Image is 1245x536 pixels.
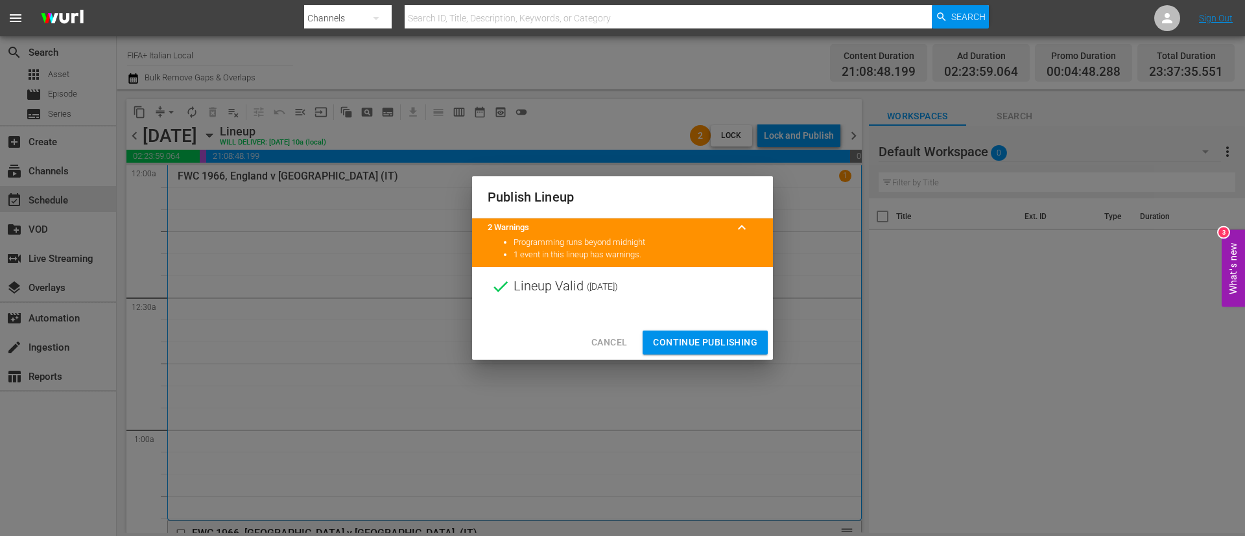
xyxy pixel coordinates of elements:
title: 2 Warnings [488,222,726,234]
button: Open Feedback Widget [1222,229,1245,307]
li: Programming runs beyond midnight [514,237,757,249]
span: ( [DATE] ) [587,277,618,296]
li: 1 event in this lineup has warnings. [514,249,757,261]
span: Continue Publishing [653,334,757,351]
button: Cancel [581,331,637,355]
span: keyboard_arrow_up [734,220,750,235]
span: menu [8,10,23,26]
h2: Publish Lineup [488,187,757,207]
button: keyboard_arrow_up [726,212,757,243]
a: Sign Out [1199,13,1233,23]
button: Continue Publishing [643,331,768,355]
span: Cancel [591,334,627,351]
img: ans4CAIJ8jUAAAAAAAAAAAAAAAAAAAAAAAAgQb4GAAAAAAAAAAAAAAAAAAAAAAAAJMjXAAAAAAAAAAAAAAAAAAAAAAAAgAT5G... [31,3,93,34]
div: 3 [1218,227,1229,237]
div: Lineup Valid [472,267,773,306]
span: Search [951,5,986,29]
